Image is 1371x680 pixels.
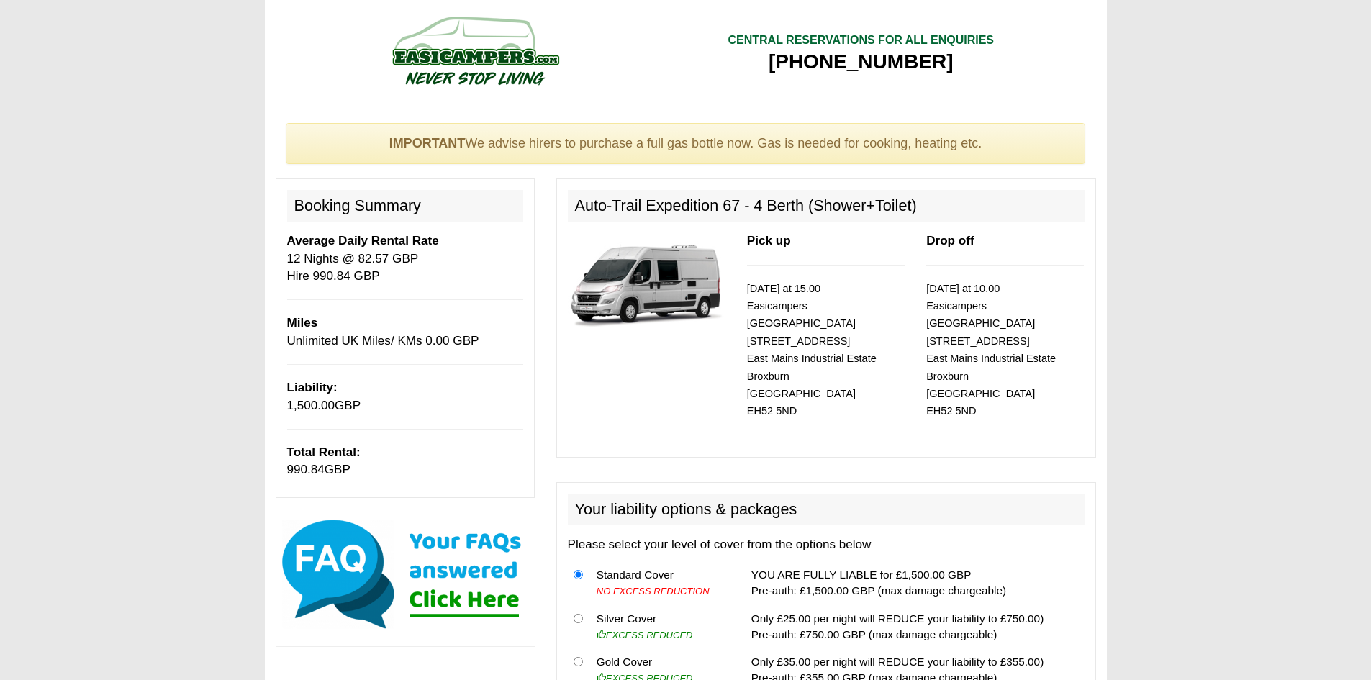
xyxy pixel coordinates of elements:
[746,561,1085,605] td: YOU ARE FULLY LIABLE for £1,500.00 GBP Pre-auth: £1,500.00 GBP (max damage chargeable)
[747,283,877,417] small: [DATE] at 15.00 Easicampers [GEOGRAPHIC_DATA] [STREET_ADDRESS] East Mains Industrial Estate Broxb...
[728,49,994,75] div: [PHONE_NUMBER]
[746,604,1085,648] td: Only £25.00 per night will REDUCE your liability to £750.00) Pre-auth: £750.00 GBP (max damage ch...
[287,234,439,248] b: Average Daily Rental Rate
[276,517,535,632] img: Click here for our most common FAQs
[287,314,523,350] p: Unlimited UK Miles/ KMs 0.00 GBP
[287,444,523,479] p: GBP
[597,630,693,640] i: EXCESS REDUCED
[287,399,335,412] span: 1,500.00
[338,11,612,90] img: campers-checkout-logo.png
[286,123,1086,165] div: We advise hirers to purchase a full gas bottle now. Gas is needed for cooking, heating etc.
[568,494,1085,525] h2: Your liability options & packages
[287,379,523,414] p: GBP
[747,234,791,248] b: Pick up
[926,234,974,248] b: Drop off
[287,445,361,459] b: Total Rental:
[287,463,325,476] span: 990.84
[389,136,466,150] strong: IMPORTANT
[591,604,729,648] td: Silver Cover
[568,190,1085,222] h2: Auto-Trail Expedition 67 - 4 Berth (Shower+Toilet)
[287,381,338,394] b: Liability:
[728,32,994,49] div: CENTRAL RESERVATIONS FOR ALL ENQUIRIES
[568,536,1085,553] p: Please select your level of cover from the options below
[287,232,523,285] p: 12 Nights @ 82.57 GBP Hire 990.84 GBP
[568,232,725,334] img: 337.jpg
[597,586,710,597] i: NO EXCESS REDUCTION
[926,283,1056,417] small: [DATE] at 10.00 Easicampers [GEOGRAPHIC_DATA] [STREET_ADDRESS] East Mains Industrial Estate Broxb...
[287,190,523,222] h2: Booking Summary
[287,316,318,330] b: Miles
[591,561,729,605] td: Standard Cover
